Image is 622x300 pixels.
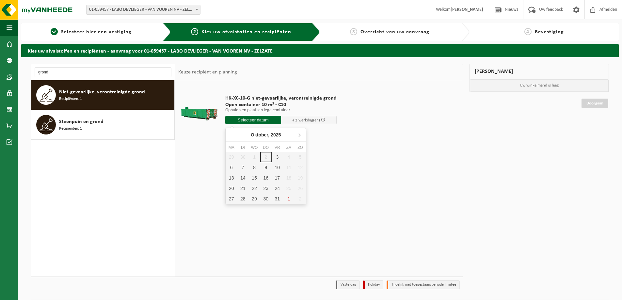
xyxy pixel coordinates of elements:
span: 4 [524,28,532,35]
div: 10 [272,162,283,173]
div: 14 [237,173,248,183]
div: 9 [260,162,272,173]
div: 17 [272,173,283,183]
div: 22 [248,183,260,194]
span: + 2 werkdag(en) [292,118,320,122]
div: 28 [237,194,248,204]
div: 24 [272,183,283,194]
a: 1Selecteer hier een vestiging [24,28,158,36]
div: do [260,144,272,151]
div: 13 [226,173,237,183]
div: 3 [272,152,283,162]
span: 1 [51,28,58,35]
div: 7 [237,162,248,173]
strong: [PERSON_NAME] [451,7,483,12]
div: 16 [260,173,272,183]
span: Bevestiging [535,29,564,35]
div: 8 [248,162,260,173]
div: ma [226,144,237,151]
li: Tijdelijk niet toegestaan/période limitée [387,280,460,289]
span: Recipiënten: 1 [59,96,82,102]
span: Recipiënten: 1 [59,126,82,132]
li: Vaste dag [336,280,360,289]
span: Open container 10 m³ - C10 [225,102,337,108]
button: Steenpuin en grond Recipiënten: 1 [31,110,175,140]
button: Niet-gevaarlijke, verontreinigde grond Recipiënten: 1 [31,80,175,110]
p: Uw winkelmand is leeg [470,79,609,92]
a: Doorgaan [582,99,608,108]
div: [PERSON_NAME] [470,64,609,79]
div: 29 [248,194,260,204]
span: 3 [350,28,357,35]
span: Selecteer hier een vestiging [61,29,132,35]
h2: Kies uw afvalstoffen en recipiënten - aanvraag voor 01-059457 - LABO DEVLIEGER - VAN VOOREN NV - ... [21,44,619,57]
span: Steenpuin en grond [59,118,104,126]
span: HK-XC-10-G niet-gevaarlijke, verontreinigde grond [225,95,337,102]
div: zo [295,144,306,151]
i: 2025 [271,133,281,137]
span: Kies uw afvalstoffen en recipiënten [201,29,291,35]
span: 01-059457 - LABO DEVLIEGER - VAN VOOREN NV - ZELZATE [86,5,200,15]
span: Niet-gevaarlijke, verontreinigde grond [59,88,145,96]
div: 20 [226,183,237,194]
div: 31 [272,194,283,204]
div: 30 [260,194,272,204]
div: di [237,144,248,151]
input: Selecteer datum [225,116,281,124]
div: 27 [226,194,237,204]
div: wo [248,144,260,151]
div: 6 [226,162,237,173]
p: Ophalen en plaatsen lege container [225,108,337,113]
div: 21 [237,183,248,194]
div: Oktober, [248,130,283,140]
div: 23 [260,183,272,194]
li: Holiday [363,280,383,289]
span: Overzicht van uw aanvraag [360,29,429,35]
span: 2 [191,28,198,35]
div: Keuze recipiënt en planning [175,64,240,80]
div: vr [272,144,283,151]
div: za [283,144,295,151]
input: Materiaal zoeken [35,67,171,77]
span: 01-059457 - LABO DEVLIEGER - VAN VOOREN NV - ZELZATE [87,5,200,14]
div: 15 [248,173,260,183]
